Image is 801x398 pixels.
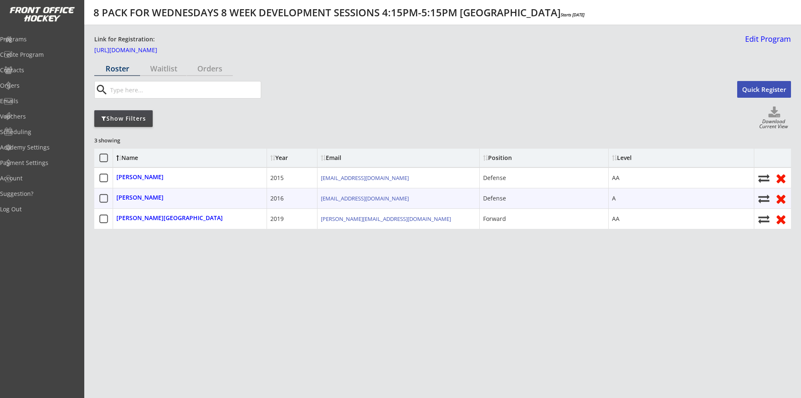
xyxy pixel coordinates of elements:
div: A [612,194,616,203]
input: Type here... [108,81,261,98]
div: Position [483,155,558,161]
div: Link for Registration: [94,35,156,44]
button: Remove from roster (no refund) [774,172,788,185]
a: [URL][DOMAIN_NAME] [94,47,178,56]
div: Level [612,155,687,161]
button: Remove from roster (no refund) [774,213,788,226]
button: Move player [758,172,770,184]
a: [EMAIL_ADDRESS][DOMAIN_NAME] [321,174,409,182]
a: [PERSON_NAME][EMAIL_ADDRESS][DOMAIN_NAME] [321,215,451,223]
div: 2019 [270,215,284,223]
button: Quick Register [737,81,791,98]
div: Year [270,155,314,161]
img: FOH%20White%20Logo%20Transparent.png [9,7,75,22]
em: Starts [DATE] [561,12,584,18]
div: Name [116,155,184,161]
a: Edit Program [742,35,791,50]
div: AA [612,215,620,223]
div: 2016 [270,194,284,203]
button: Move player [758,213,770,225]
div: Download Current View [756,119,791,130]
div: 8 PACK FOR WEDNESDAYS 8 WEEK DEVELOPMENT SESSIONS 4:15PM-5:15PM [GEOGRAPHIC_DATA] [93,8,584,18]
div: Orders [187,65,233,72]
div: [PERSON_NAME] [116,194,164,201]
div: Roster [94,65,140,72]
a: [EMAIL_ADDRESS][DOMAIN_NAME] [321,195,409,202]
div: Defense [483,174,506,182]
div: AA [612,174,620,182]
div: Waitlist [141,65,186,72]
button: Remove from roster (no refund) [774,192,788,205]
div: Show Filters [94,114,153,123]
div: 3 showing [94,137,154,144]
button: search [95,83,108,96]
div: Defense [483,194,506,203]
button: Move player [758,193,770,204]
div: [PERSON_NAME][GEOGRAPHIC_DATA] [116,215,223,222]
div: 2015 [270,174,284,182]
button: Click to download full roster. Your browser settings may try to block it, check your security set... [758,106,791,119]
div: [PERSON_NAME] [116,174,164,181]
div: Forward [483,215,506,223]
div: Email [321,155,396,161]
